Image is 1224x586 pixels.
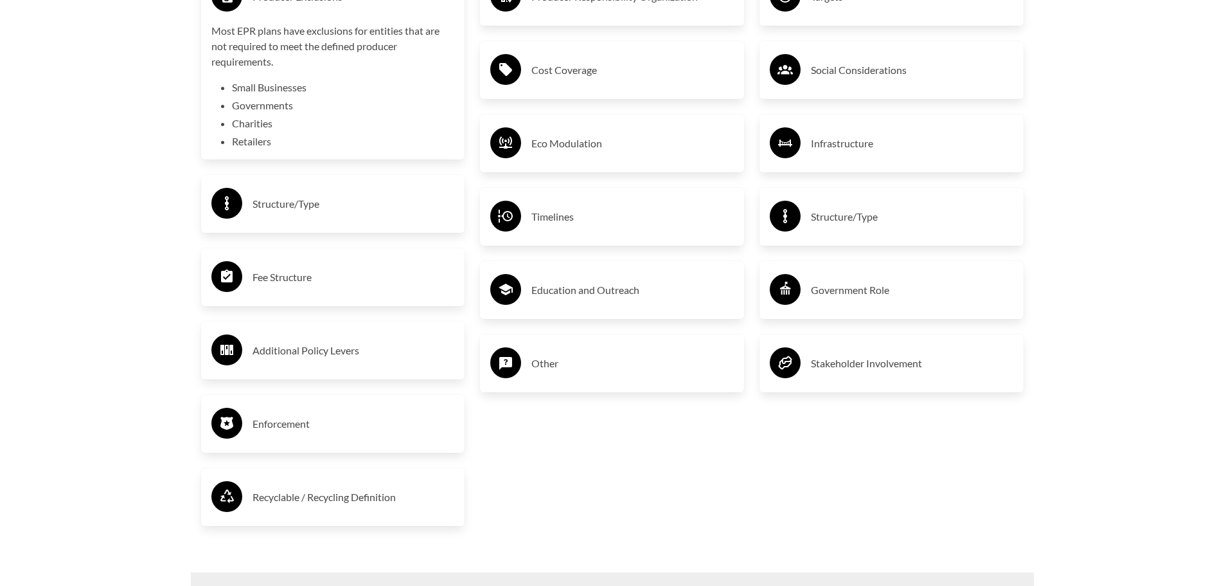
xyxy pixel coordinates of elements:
[531,60,734,80] h3: Cost Coverage
[531,206,734,227] h3: Timelines
[531,280,734,300] h3: Education and Outreach
[811,353,1013,374] h3: Stakeholder Involvement
[232,80,455,95] li: Small Businesses
[811,133,1013,154] h3: Infrastructure
[253,267,455,288] h3: Fee Structure
[811,60,1013,80] h3: Social Considerations
[253,194,455,214] h3: Structure/Type
[253,414,455,434] h3: Enforcement
[232,134,455,149] li: Retailers
[531,353,734,374] h3: Other
[253,487,455,508] h3: Recyclable / Recycling Definition
[531,133,734,154] h3: Eco Modulation
[211,23,455,69] p: Most EPR plans have exclusions for entities that are not required to meet the defined producer re...
[811,206,1013,227] h3: Structure/Type
[232,116,455,131] li: Charities
[232,98,455,113] li: Governments
[811,280,1013,300] h3: Government Role
[253,340,455,361] h3: Additional Policy Levers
